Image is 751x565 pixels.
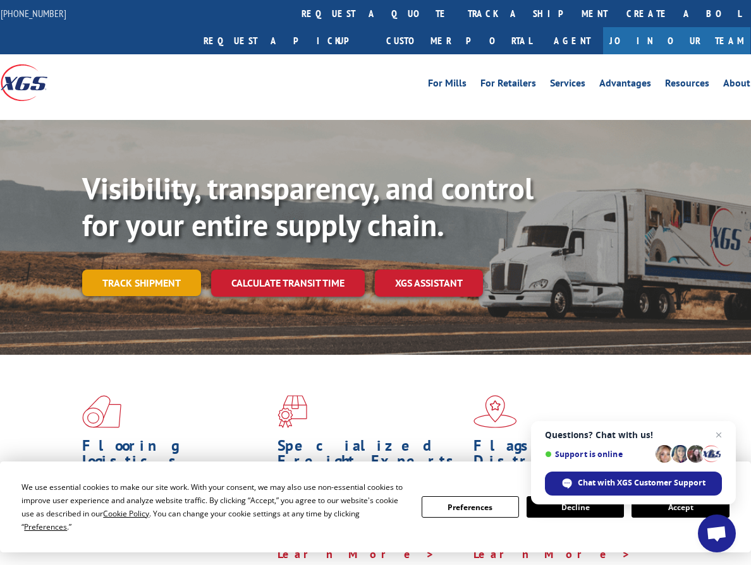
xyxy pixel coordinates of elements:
img: xgs-icon-flagship-distribution-model-red [473,395,517,428]
a: XGS ASSISTANT [375,270,483,297]
a: Resources [665,78,709,92]
a: Agent [541,27,603,54]
a: Open chat [698,514,736,552]
a: [PHONE_NUMBER] [1,7,66,20]
a: Learn More > [473,547,631,561]
span: Support is online [545,449,651,459]
img: xgs-icon-focused-on-flooring-red [278,395,307,428]
span: Chat with XGS Customer Support [545,472,722,496]
h1: Flooring Logistics Solutions [82,438,268,490]
a: Request a pickup [194,27,377,54]
a: Calculate transit time [211,270,365,297]
a: Track shipment [82,270,201,296]
span: Chat with XGS Customer Support [578,477,705,489]
div: We use essential cookies to make our site work. With your consent, we may also use non-essential ... [21,480,406,533]
h1: Specialized Freight Experts [278,438,463,475]
span: Questions? Chat with us! [545,430,722,440]
img: xgs-icon-total-supply-chain-intelligence-red [82,395,121,428]
span: Preferences [24,521,67,532]
button: Decline [527,496,624,518]
a: Advantages [599,78,651,92]
a: Join Our Team [603,27,750,54]
a: For Mills [428,78,467,92]
button: Preferences [422,496,519,518]
a: Services [550,78,585,92]
h1: Flagship Distribution Model [473,438,659,490]
a: Customer Portal [377,27,541,54]
button: Accept [632,496,729,518]
a: Learn More > [278,547,435,561]
a: For Retailers [480,78,536,92]
span: Cookie Policy [103,508,149,519]
b: Visibility, transparency, and control for your entire supply chain. [82,169,534,244]
a: About [723,78,750,92]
